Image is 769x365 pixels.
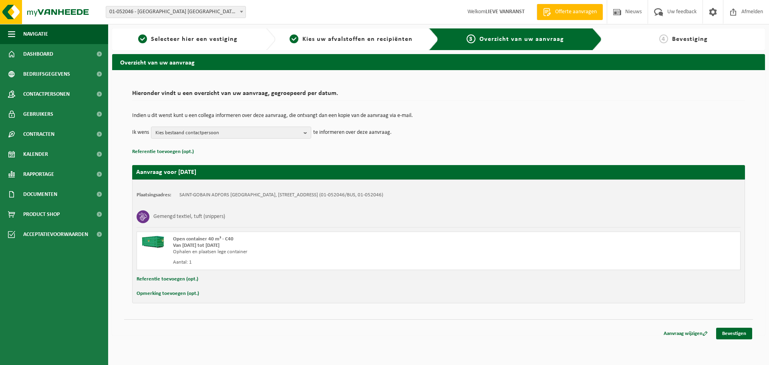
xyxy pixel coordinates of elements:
span: Gebruikers [23,104,53,124]
span: Contracten [23,124,54,144]
span: 2 [290,34,298,43]
span: Dashboard [23,44,53,64]
a: Aanvraag wijzigen [658,328,714,339]
span: Product Shop [23,204,60,224]
button: Referentie toevoegen (opt.) [132,147,194,157]
strong: Plaatsingsadres: [137,192,171,198]
strong: Aanvraag voor [DATE] [136,169,196,175]
span: Kies bestaand contactpersoon [155,127,300,139]
h3: Gemengd textiel, tuft (snippers) [153,210,225,223]
p: Ik wens [132,127,149,139]
div: Ophalen en plaatsen lege container [173,249,471,255]
span: Bedrijfsgegevens [23,64,70,84]
div: Aantal: 1 [173,259,471,266]
td: SAINT-GOBAIN ADFORS [GEOGRAPHIC_DATA], [STREET_ADDRESS] (01-052046/BUS, 01-052046) [179,192,383,198]
span: Offerte aanvragen [553,8,599,16]
span: Acceptatievoorwaarden [23,224,88,244]
img: HK-XC-40-GN-00.png [141,236,165,248]
h2: Hieronder vindt u een overzicht van uw aanvraag, gegroepeerd per datum. [132,90,745,101]
span: Documenten [23,184,57,204]
span: 4 [659,34,668,43]
p: te informeren over deze aanvraag. [313,127,392,139]
button: Referentie toevoegen (opt.) [137,274,198,284]
a: 2Kies uw afvalstoffen en recipiënten [280,34,423,44]
button: Opmerking toevoegen (opt.) [137,288,199,299]
strong: Van [DATE] tot [DATE] [173,243,219,248]
span: Selecteer hier een vestiging [151,36,238,42]
span: 01-052046 - SAINT-GOBAIN ADFORS BELGIUM - BUGGENHOUT [106,6,246,18]
span: Overzicht van uw aanvraag [479,36,564,42]
span: 3 [467,34,475,43]
button: Kies bestaand contactpersoon [151,127,311,139]
a: Bevestigen [716,328,752,339]
span: Contactpersonen [23,84,70,104]
p: Indien u dit wenst kunt u een collega informeren over deze aanvraag, die ontvangt dan een kopie v... [132,113,745,119]
span: Rapportage [23,164,54,184]
h2: Overzicht van uw aanvraag [112,54,765,70]
strong: LIEVE VANRANST [485,9,525,15]
span: 1 [138,34,147,43]
span: Kies uw afvalstoffen en recipiënten [302,36,413,42]
a: Offerte aanvragen [537,4,603,20]
span: Open container 40 m³ - C40 [173,236,234,242]
span: 01-052046 - SAINT-GOBAIN ADFORS BELGIUM - BUGGENHOUT [106,6,246,18]
span: Navigatie [23,24,48,44]
a: 1Selecteer hier een vestiging [116,34,260,44]
span: Kalender [23,144,48,164]
span: Bevestiging [672,36,708,42]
